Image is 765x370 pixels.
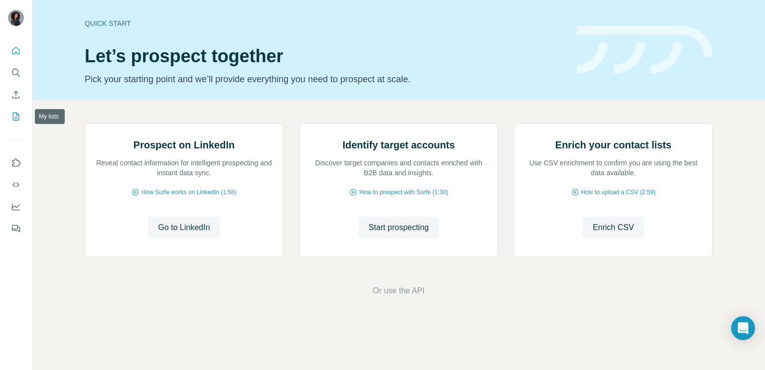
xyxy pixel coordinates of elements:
button: Enrich CSV [583,217,644,239]
button: Use Surfe on LinkedIn [8,154,24,172]
div: Open Intercom Messenger [731,316,755,340]
span: How to prospect with Surfe (1:30) [359,188,448,197]
p: Use CSV enrichment to confirm you are using the best data available. [524,158,702,178]
img: Avatar [8,10,24,26]
button: Enrich CSV [8,86,24,104]
h1: Let’s prospect together [85,46,565,66]
button: My lists [8,108,24,125]
h2: Enrich your contact lists [555,138,671,152]
p: Pick your starting point and we’ll provide everything you need to prospect at scale. [85,72,565,86]
h2: Prospect on LinkedIn [133,138,235,152]
img: banner [577,26,713,74]
span: How Surfe works on LinkedIn (1:58) [141,188,237,197]
span: Start prospecting [369,222,429,234]
span: How to upload a CSV (2:59) [581,188,655,197]
button: Search [8,64,24,82]
button: Dashboard [8,198,24,216]
span: Go to LinkedIn [158,222,210,234]
span: Enrich CSV [593,222,634,234]
h2: Identify target accounts [343,138,455,152]
div: Quick start [85,18,565,28]
p: Reveal contact information for intelligent prospecting and instant data sync. [95,158,273,178]
button: Start prospecting [359,217,439,239]
button: Go to LinkedIn [148,217,220,239]
button: Or use the API [373,285,424,297]
button: Use Surfe API [8,176,24,194]
p: Discover target companies and contacts enriched with B2B data and insights. [310,158,488,178]
button: Feedback [8,220,24,238]
button: Quick start [8,42,24,60]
